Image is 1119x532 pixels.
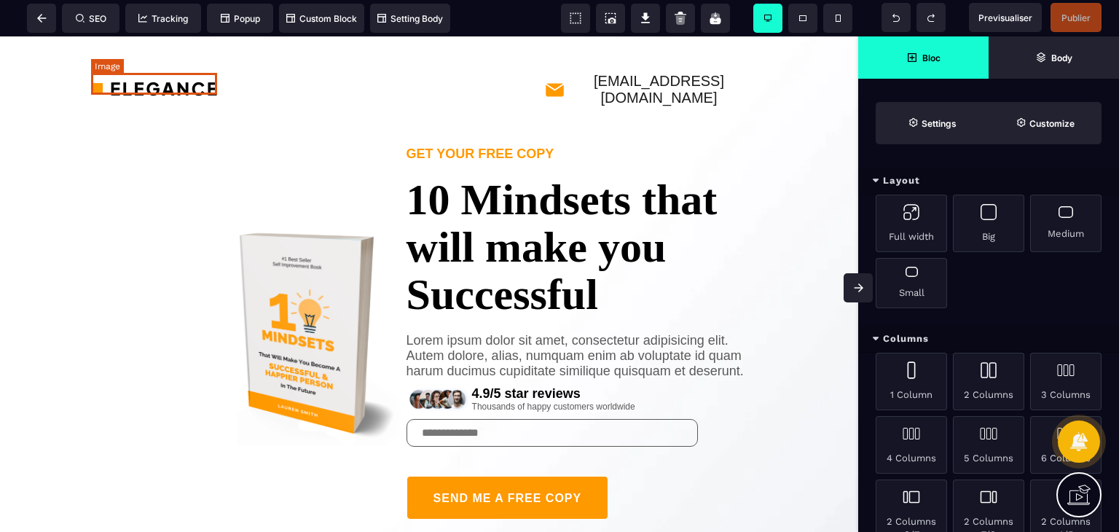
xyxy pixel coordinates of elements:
[561,4,590,33] span: View components
[858,36,989,79] span: Open Blocks
[407,439,609,483] button: SEND ME A FREE COPY
[1029,118,1075,129] strong: Customize
[407,348,472,378] img: 7ce4f1d884bec3e3122cfe95a8df0004_rating.png
[953,195,1024,252] div: Big
[876,416,947,474] div: 4 Columns
[1051,52,1072,63] strong: Body
[876,258,947,308] div: Small
[565,36,753,70] text: [EMAIL_ADDRESS][DOMAIN_NAME]
[211,163,407,429] img: 3641f64acada0ca4112b0c08ceba2397_book_2.png
[286,13,357,24] span: Custom Block
[922,118,957,129] strong: Settings
[953,353,1024,410] div: 2 Columns
[876,353,947,410] div: 1 Column
[989,36,1119,79] span: Open Layer Manager
[76,13,106,24] span: SEO
[91,41,217,63] img: 36a31ef8dffae9761ab5e8e4264402e5_logo.png
[544,43,565,64] img: 8aeef015e0ebd4251a34490ffea99928_mail.png
[138,13,188,24] span: Tracking
[978,12,1032,23] span: Previsualiser
[858,168,1119,195] div: Layout
[596,4,625,33] span: Screenshot
[377,13,443,24] span: Setting Body
[922,52,941,63] strong: Bloc
[1030,416,1102,474] div: 6 Columns
[221,13,260,24] span: Popup
[876,195,947,252] div: Full width
[1030,353,1102,410] div: 3 Columns
[858,326,1119,353] div: Columns
[989,102,1102,144] span: Open Style Manager
[1030,195,1102,252] div: Medium
[969,3,1042,32] span: Preview
[953,416,1024,474] div: 5 Columns
[876,102,989,144] span: Settings
[1061,12,1091,23] span: Publier
[407,125,756,282] text: 10 Mindsets that will make you Successful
